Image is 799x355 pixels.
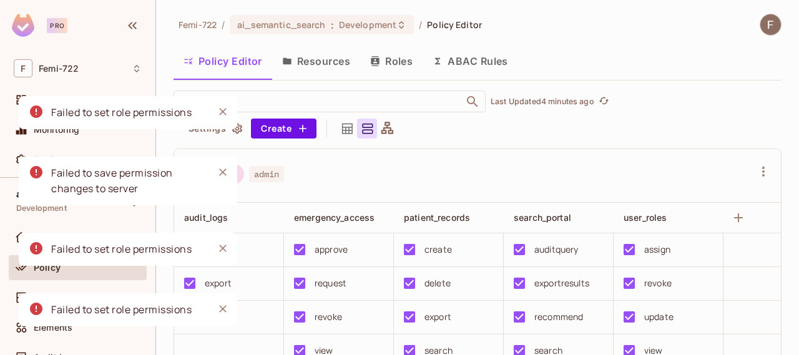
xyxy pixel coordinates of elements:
span: F [14,59,32,77]
button: Close [213,102,232,121]
div: update [644,310,674,324]
div: assign [644,243,670,256]
button: Close [213,299,232,318]
img: Femi Asimolowo [760,14,781,35]
span: : [330,20,335,30]
div: export [424,310,451,324]
span: the active workspace [179,19,217,31]
button: Resources [272,46,360,77]
p: Last Updated 4 minutes ago [491,97,594,107]
span: emergency_access [294,212,375,223]
li: / [419,19,422,31]
div: recommend [534,310,583,324]
div: approve [315,243,348,256]
li: / [222,19,225,31]
button: Create [251,119,316,139]
button: ABAC Rules [423,46,518,77]
div: create [424,243,452,256]
span: audit_logs [184,212,228,223]
div: export [205,276,232,290]
span: Click to refresh data [594,94,612,109]
button: Open [464,93,481,110]
span: user_roles [624,212,667,223]
div: Failed to set role permissions [51,302,192,318]
button: refresh [597,94,612,109]
span: patient_records [404,212,470,223]
button: Close [213,239,232,258]
button: Roles [360,46,423,77]
span: Policy Editor [427,19,482,31]
div: Failed to save permission changes to server [51,165,203,197]
span: refresh [599,95,609,108]
div: exportresults [534,276,589,290]
span: Development [339,19,396,31]
span: admin [249,166,284,182]
div: auditquery [534,243,579,256]
div: Pro [47,18,67,33]
div: Failed to set role permissions [51,105,192,120]
div: Failed to set role permissions [51,241,192,257]
span: ai_semantic_search [237,19,325,31]
button: Policy Editor [174,46,272,77]
span: Workspace: Femi-722 [39,64,79,74]
div: request [315,276,346,290]
div: revoke [315,310,342,324]
div: delete [424,276,451,290]
img: SReyMgAAAABJRU5ErkJggg== [12,14,34,37]
div: revoke [644,276,672,290]
span: search_portal [514,212,571,223]
button: Close [213,163,232,182]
